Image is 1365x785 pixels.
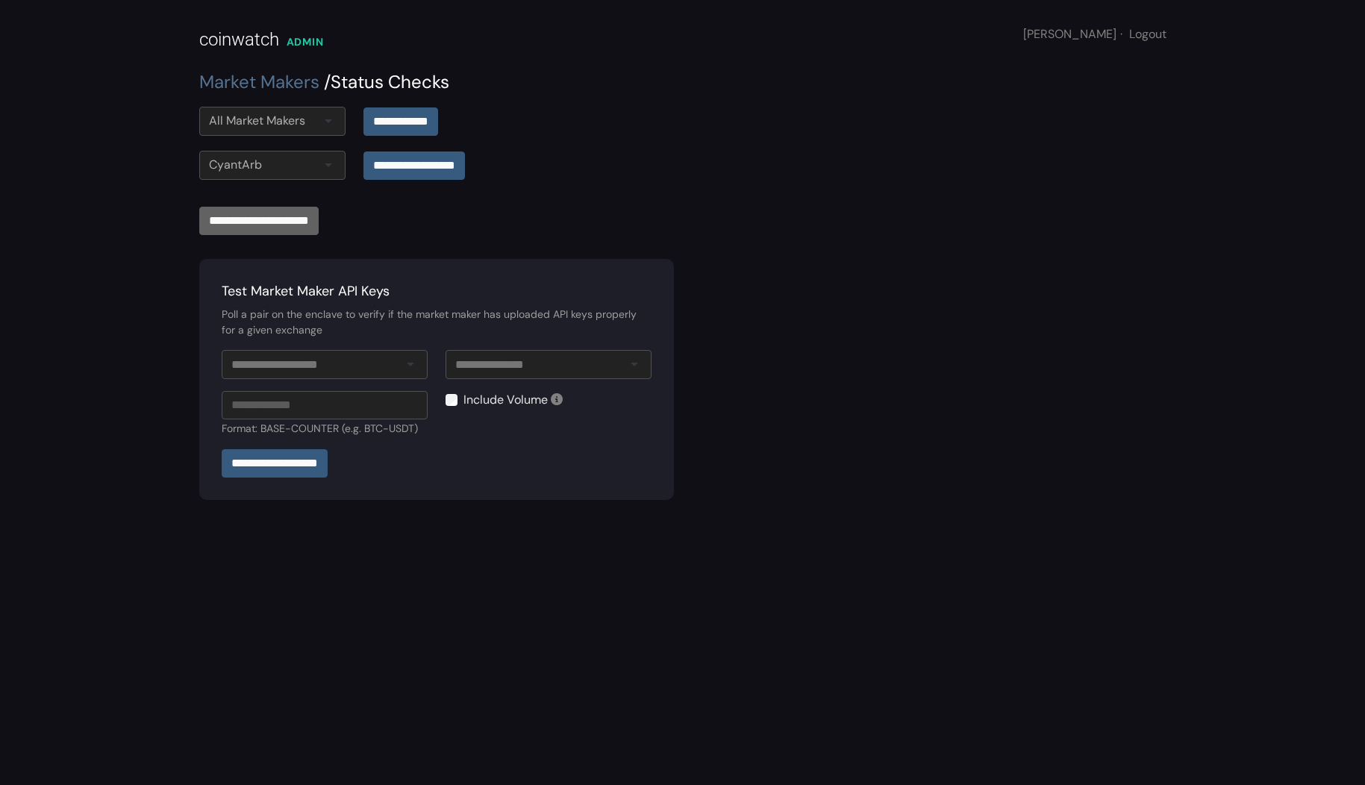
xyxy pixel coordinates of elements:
div: All Market Makers [209,112,305,130]
a: Market Makers [199,70,319,93]
div: Test Market Maker API Keys [222,281,652,301]
small: Format: BASE-COUNTER (e.g. BTC-USDT) [222,422,418,435]
span: · [1120,26,1122,42]
div: Poll a pair on the enclave to verify if the market maker has uploaded API keys properly for a giv... [222,307,652,338]
div: CyantArb [209,156,262,174]
div: ADMIN [287,34,324,50]
div: [PERSON_NAME] [1023,25,1166,43]
label: Include Volume [463,391,548,409]
div: Status Checks [199,69,1166,96]
div: coinwatch [199,26,279,53]
span: / [324,70,331,93]
a: Logout [1129,26,1166,42]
